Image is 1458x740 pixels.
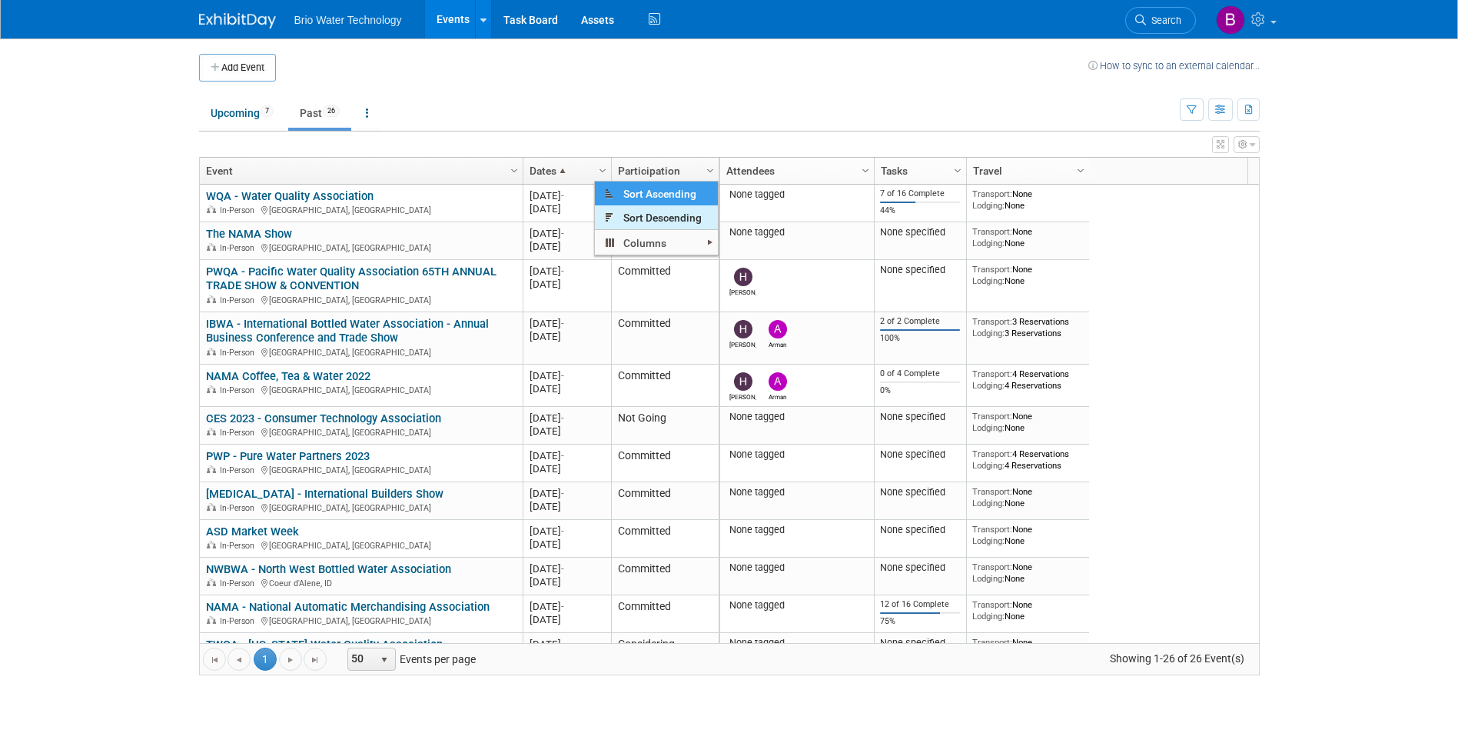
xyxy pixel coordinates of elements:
a: PWQA - Pacific Water Quality Association 65TH ANNUAL TRADE SHOW & CONVENTION [206,265,497,293]
span: Lodging: [972,498,1005,508]
div: None tagged [726,562,868,574]
span: In-Person [220,578,259,588]
span: Column Settings [1074,165,1087,177]
div: [DATE] [530,202,604,215]
img: In-Person Event [207,503,216,511]
div: None specified [880,637,960,649]
div: 3 Reservations 3 Reservations [972,316,1083,338]
div: None tagged [726,188,868,201]
span: - [561,563,564,575]
td: Committed [611,558,719,595]
span: Sort Ascending [595,182,718,205]
span: - [561,412,564,424]
div: [GEOGRAPHIC_DATA], [GEOGRAPHIC_DATA] [206,383,516,396]
a: PWP - Pure Water Partners 2023 [206,449,370,463]
span: Events per page [327,648,491,671]
div: [GEOGRAPHIC_DATA], [GEOGRAPHIC_DATA] [206,538,516,552]
div: [GEOGRAPHIC_DATA], [GEOGRAPHIC_DATA] [206,241,516,254]
div: Harry Mesak [729,286,756,296]
div: None None [972,411,1083,433]
div: 75% [880,616,960,627]
div: [DATE] [530,227,604,240]
span: 7 [261,105,274,117]
span: Lodging: [972,611,1005,622]
span: In-Person [220,205,259,215]
div: [DATE] [530,330,604,343]
div: [DATE] [530,562,604,575]
img: Brandye Gahagan [1216,5,1245,35]
div: [DATE] [530,412,604,425]
td: Considering [611,633,719,671]
div: [GEOGRAPHIC_DATA], [GEOGRAPHIC_DATA] [206,425,516,438]
div: [DATE] [530,425,604,438]
span: Sort Descending [595,205,718,229]
div: [DATE] [530,189,604,202]
a: Column Settings [594,158,611,181]
a: [MEDICAL_DATA] - International Builders Show [206,487,443,501]
img: In-Person Event [207,295,216,303]
span: Transport: [972,599,1012,610]
a: Upcoming7 [199,98,285,128]
td: Committed [611,445,719,482]
img: Harry Mesak [734,320,752,338]
div: None None [972,226,1083,248]
td: Committed [611,520,719,558]
img: ExhibitDay [199,13,276,28]
span: Lodging: [972,460,1005,471]
div: 0% [880,385,960,396]
img: Arman Melkonian [769,320,787,338]
div: None None [972,486,1083,508]
span: - [561,228,564,239]
span: Column Settings [952,165,964,177]
span: - [561,265,564,277]
a: Go to the last page [304,648,327,671]
span: In-Person [220,295,259,305]
span: - [561,488,564,499]
a: Participation [618,158,709,184]
span: - [561,638,564,650]
span: Transport: [972,486,1012,497]
div: None specified [880,562,960,574]
span: Brio Water Technology [294,14,402,26]
div: [GEOGRAPHIC_DATA], [GEOGRAPHIC_DATA] [206,501,516,514]
span: Search [1146,15,1181,26]
a: Past26 [288,98,351,128]
div: [DATE] [530,265,604,278]
div: 4 Reservations 4 Reservations [972,448,1083,471]
div: 4 Reservations 4 Reservations [972,368,1083,391]
span: Column Settings [859,165,872,177]
span: Lodging: [972,535,1005,546]
a: WQA - Water Quality Association [206,189,374,203]
span: Transport: [972,368,1012,379]
span: In-Person [220,428,259,438]
span: In-Person [220,243,259,253]
td: Committed [611,312,719,365]
span: Go to the first page [208,654,221,666]
div: [DATE] [530,369,604,382]
td: Committed [611,260,719,312]
span: In-Person [220,503,259,513]
div: None specified [880,411,960,423]
div: [DATE] [530,449,604,462]
a: Event [206,158,513,184]
a: Search [1125,7,1196,34]
img: Arman Melkonian [769,372,787,391]
div: [GEOGRAPHIC_DATA], [GEOGRAPHIC_DATA] [206,293,516,306]
div: [DATE] [530,575,604,588]
img: In-Person Event [207,616,216,624]
div: None None [972,188,1083,211]
a: Go to the next page [279,648,302,671]
a: How to sync to an external calendar... [1088,60,1260,72]
span: Showing 1-26 of 26 Event(s) [1095,648,1258,669]
img: In-Person Event [207,205,216,213]
div: None None [972,524,1083,546]
a: Travel [973,158,1079,184]
span: - [561,525,564,537]
div: [DATE] [530,240,604,253]
div: [GEOGRAPHIC_DATA], [GEOGRAPHIC_DATA] [206,463,516,476]
img: Harry Mesak [734,268,752,286]
div: 2 of 2 Complete [880,316,960,327]
span: Transport: [972,524,1012,535]
div: [DATE] [530,500,604,513]
span: - [561,318,564,329]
